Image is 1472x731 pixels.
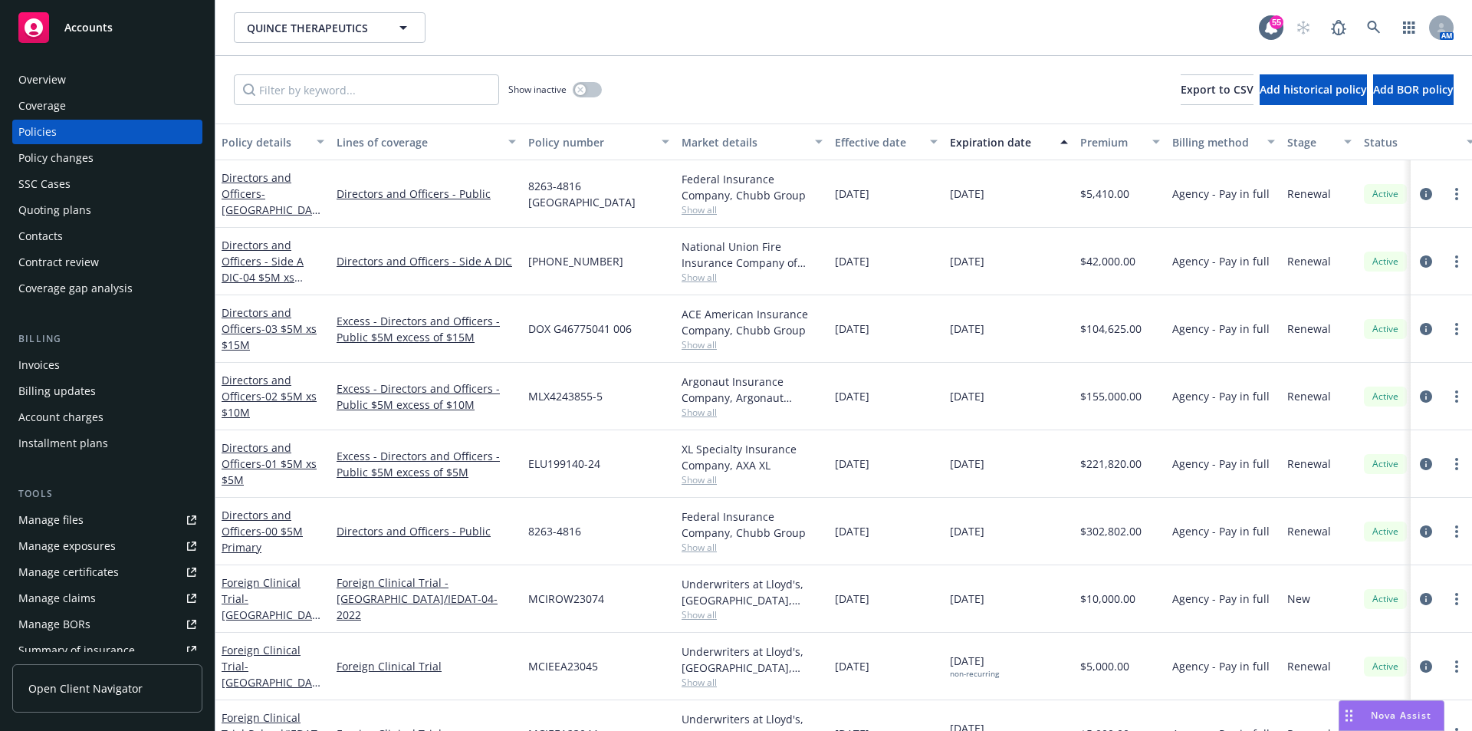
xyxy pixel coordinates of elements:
[12,224,202,249] a: Contacts
[682,473,823,486] span: Show all
[222,508,303,555] a: Directors and Officers
[1339,701,1359,730] div: Drag to move
[1172,591,1270,607] span: Agency - Pay in full
[12,331,202,347] div: Billing
[1447,522,1466,541] a: more
[1172,134,1258,150] div: Billing method
[337,523,516,539] a: Directors and Officers - Public
[1287,591,1310,607] span: New
[1417,320,1435,338] a: circleInformation
[835,591,869,607] span: [DATE]
[1287,253,1331,269] span: Renewal
[12,120,202,144] a: Policies
[950,388,984,404] span: [DATE]
[1370,457,1401,471] span: Active
[1080,658,1129,674] span: $5,000.00
[18,508,84,532] div: Manage files
[1417,185,1435,203] a: circleInformation
[1181,74,1253,105] button: Export to CSV
[1370,525,1401,538] span: Active
[950,523,984,539] span: [DATE]
[682,171,823,203] div: Federal Insurance Company, Chubb Group
[18,224,63,249] div: Contacts
[222,524,303,555] span: - 00 $5M Primary
[247,20,379,36] span: QUINCE THERAPEUTICS
[222,389,317,420] span: - 02 $5M xs $10M
[1447,590,1466,608] a: more
[12,612,202,637] a: Manage BORs
[528,388,603,404] span: MLX4243855-5
[1287,658,1331,674] span: Renewal
[1447,387,1466,406] a: more
[1417,252,1435,271] a: circleInformation
[1359,12,1389,43] a: Search
[950,253,984,269] span: [DATE]
[18,534,116,558] div: Manage exposures
[12,250,202,275] a: Contract review
[682,509,823,541] div: Federal Insurance Company, Chubb Group
[18,172,71,196] div: SSC Cases
[337,658,516,674] a: Foreign Clinical Trial
[12,6,202,49] a: Accounts
[337,186,516,202] a: Directors and Officers - Public
[682,541,823,554] span: Show all
[950,134,1051,150] div: Expiration date
[1447,185,1466,203] a: more
[1394,12,1424,43] a: Switch app
[1417,522,1435,541] a: circleInformation
[528,658,598,674] span: MCIEEA23045
[18,250,99,275] div: Contract review
[682,203,823,216] span: Show all
[1166,123,1281,160] button: Billing method
[12,638,202,663] a: Summary of insurance
[682,676,823,689] span: Show all
[508,83,567,96] span: Show inactive
[1447,252,1466,271] a: more
[1074,123,1166,160] button: Premium
[528,134,652,150] div: Policy number
[12,508,202,532] a: Manage files
[1287,321,1331,337] span: Renewal
[682,134,806,150] div: Market details
[528,456,600,472] span: ELU199140-24
[1080,134,1143,150] div: Premium
[835,253,869,269] span: [DATE]
[222,659,320,706] span: - [GEOGRAPHIC_DATA]/IEDAT-04-2022
[12,486,202,502] div: Tools
[1371,709,1431,722] span: Nova Assist
[18,586,96,611] div: Manage claims
[337,253,516,269] a: Directors and Officers - Side A DIC
[1080,321,1142,337] span: $104,625.00
[835,658,869,674] span: [DATE]
[1172,456,1270,472] span: Agency - Pay in full
[1373,74,1454,105] button: Add BOR policy
[682,374,823,406] div: Argonaut Insurance Company, Argonaut Insurance Company (Argo)
[1281,123,1358,160] button: Stage
[528,321,632,337] span: DOX G46775041 006
[950,669,999,679] div: non-recurring
[12,586,202,611] a: Manage claims
[950,653,999,679] span: [DATE]
[1370,187,1401,201] span: Active
[222,186,320,233] span: - [GEOGRAPHIC_DATA]
[1080,186,1129,202] span: $5,410.00
[1364,134,1457,150] div: Status
[835,523,869,539] span: [DATE]
[528,253,623,269] span: [PHONE_NUMBER]
[337,575,516,623] a: Foreign Clinical Trial - [GEOGRAPHIC_DATA]/IEDAT-04-2022
[1417,657,1435,676] a: circleInformation
[944,123,1074,160] button: Expiration date
[1370,592,1401,606] span: Active
[522,123,675,160] button: Policy number
[682,644,823,676] div: Underwriters at Lloyd's, [GEOGRAPHIC_DATA], [PERSON_NAME] of [GEOGRAPHIC_DATA], Clinical Trials I...
[835,134,921,150] div: Effective date
[18,379,96,403] div: Billing updates
[18,560,119,584] div: Manage certificates
[950,186,984,202] span: [DATE]
[1080,456,1142,472] span: $221,820.00
[222,170,318,233] a: Directors and Officers
[1172,658,1270,674] span: Agency - Pay in full
[222,456,317,487] span: - 01 $5M xs $5M
[1447,455,1466,473] a: more
[222,134,307,150] div: Policy details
